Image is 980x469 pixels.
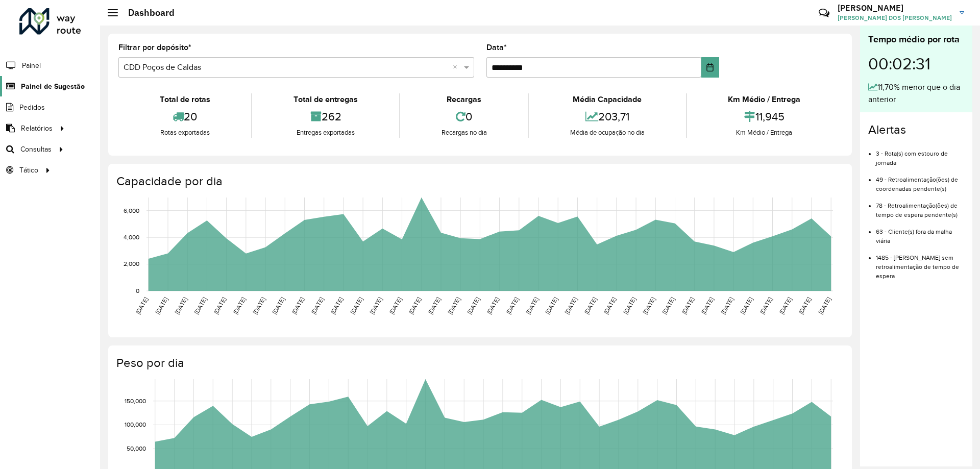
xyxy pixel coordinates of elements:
text: [DATE] [427,296,442,315]
h4: Capacidade por dia [116,174,842,189]
span: Clear all [453,61,461,73]
text: [DATE] [271,296,286,315]
text: [DATE] [232,296,247,315]
span: Pedidos [19,102,45,113]
div: Rotas exportadas [121,128,249,138]
a: Contato Rápido [813,2,835,24]
span: Tático [19,165,38,176]
div: Km Médio / Entrega [690,93,839,106]
div: Total de entregas [255,93,396,106]
div: Km Médio / Entrega [690,128,839,138]
text: [DATE] [544,296,559,315]
text: [DATE] [290,296,305,315]
text: 0 [136,287,139,294]
div: 11,70% menor que o dia anterior [868,81,964,106]
text: [DATE] [388,296,403,315]
text: [DATE] [661,296,676,315]
text: [DATE] [212,296,227,315]
div: Recargas [403,93,525,106]
text: 6,000 [124,207,139,214]
text: [DATE] [563,296,578,315]
text: [DATE] [174,296,188,315]
div: 0 [403,106,525,128]
text: [DATE] [758,296,773,315]
div: 20 [121,106,249,128]
text: [DATE] [466,296,481,315]
text: [DATE] [642,296,656,315]
span: Painel de Sugestão [21,81,85,92]
text: 150,000 [125,398,146,404]
text: [DATE] [778,296,793,315]
text: 50,000 [127,445,146,452]
h4: Alertas [868,122,964,137]
h3: [PERSON_NAME] [838,3,952,13]
text: [DATE] [720,296,734,315]
label: Filtrar por depósito [118,41,191,54]
li: 63 - Cliente(s) fora da malha viária [876,219,964,245]
text: [DATE] [524,296,539,315]
text: [DATE] [797,296,812,315]
text: 100,000 [125,422,146,428]
div: Média de ocupação no dia [531,128,683,138]
text: [DATE] [622,296,637,315]
div: 203,71 [531,106,683,128]
div: Recargas no dia [403,128,525,138]
text: [DATE] [817,296,832,315]
text: [DATE] [349,296,364,315]
text: [DATE] [252,296,266,315]
span: Relatórios [21,123,53,134]
text: [DATE] [134,296,149,315]
text: [DATE] [583,296,598,315]
span: Consultas [20,144,52,155]
text: [DATE] [407,296,422,315]
text: [DATE] [329,296,344,315]
div: Total de rotas [121,93,249,106]
text: [DATE] [602,296,617,315]
text: [DATE] [447,296,461,315]
span: [PERSON_NAME] DOS [PERSON_NAME] [838,13,952,22]
span: Painel [22,60,41,71]
text: [DATE] [310,296,325,315]
label: Data [486,41,507,54]
text: [DATE] [505,296,520,315]
li: 49 - Retroalimentação(ões) de coordenadas pendente(s) [876,167,964,193]
button: Choose Date [701,57,719,78]
text: [DATE] [485,296,500,315]
h4: Peso por dia [116,356,842,371]
text: 4,000 [124,234,139,240]
text: [DATE] [193,296,208,315]
div: Entregas exportadas [255,128,396,138]
text: [DATE] [369,296,383,315]
div: 00:02:31 [868,46,964,81]
div: 262 [255,106,396,128]
li: 3 - Rota(s) com estouro de jornada [876,141,964,167]
text: [DATE] [154,296,169,315]
text: [DATE] [739,296,754,315]
text: [DATE] [700,296,715,315]
li: 78 - Retroalimentação(ões) de tempo de espera pendente(s) [876,193,964,219]
text: [DATE] [680,296,695,315]
div: 11,945 [690,106,839,128]
div: Tempo médio por rota [868,33,964,46]
text: 2,000 [124,261,139,267]
li: 1485 - [PERSON_NAME] sem retroalimentação de tempo de espera [876,245,964,281]
div: Média Capacidade [531,93,683,106]
h2: Dashboard [118,7,175,18]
